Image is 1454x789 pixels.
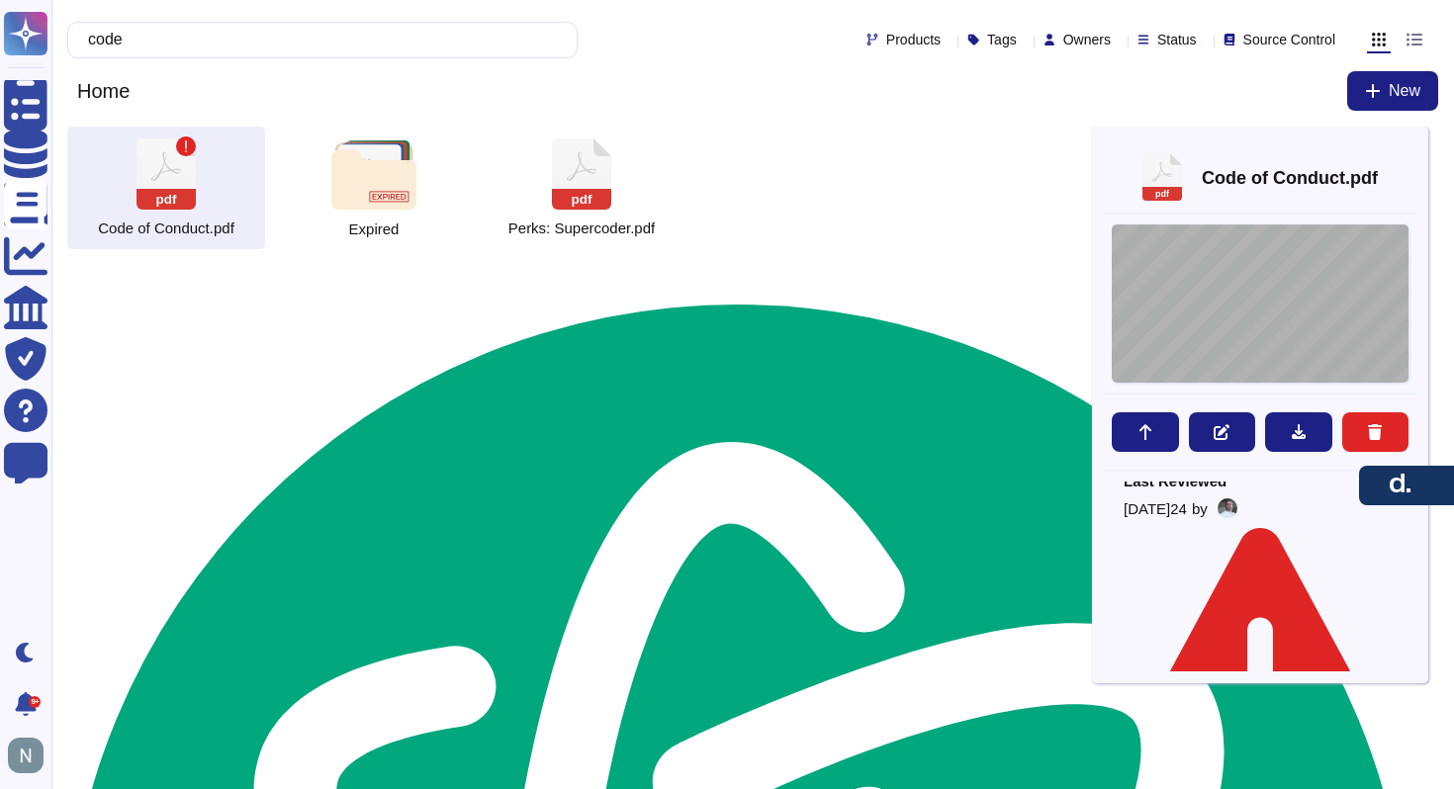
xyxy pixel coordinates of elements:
[1202,169,1378,187] span: Code of Conduct.pdf
[349,221,400,236] span: Expired
[1347,71,1438,111] button: New
[886,33,941,46] span: Products
[1063,33,1111,46] span: Owners
[1112,412,1179,452] button: Move to...
[1265,412,1332,452] button: Download
[1189,412,1256,452] button: Edit
[1342,412,1409,452] button: Delete
[78,23,557,57] input: Search by keywords
[1124,474,1397,488] span: Last Reviewed
[987,33,1017,46] span: Tags
[508,219,655,237] span: Perks: Supercoder.pdf
[331,140,415,210] img: folder
[8,738,44,773] img: user
[1389,83,1420,99] span: New
[29,696,41,708] div: 9+
[1124,498,1397,518] div: by
[1157,33,1197,46] span: Status
[1243,33,1335,46] span: Source Control
[98,219,234,237] span: Code of Conduct.pdf
[4,734,57,777] button: user
[67,76,139,106] span: Home
[1218,498,1237,518] img: user
[1124,501,1187,516] span: [DATE]24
